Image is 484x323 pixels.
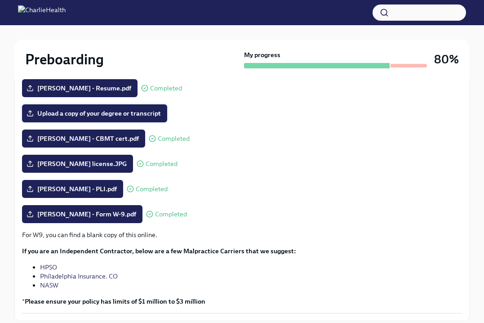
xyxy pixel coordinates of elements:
span: [PERSON_NAME] - Form W-9.pdf [28,210,136,219]
span: [PERSON_NAME] - Resume.pdf [28,84,131,93]
p: For W9, you can find a blank copy of this online. [22,230,462,239]
label: [PERSON_NAME] - Resume.pdf [22,79,138,97]
span: [PERSON_NAME] license.JPG [28,159,127,168]
label: [PERSON_NAME] - CBMT cert.pdf [22,130,145,148]
span: Completed [155,211,187,218]
label: Upload a copy of your degree or transcript [22,104,167,122]
span: [PERSON_NAME] - CBMT cert.pdf [28,134,139,143]
img: CharlieHealth [18,5,66,20]
strong: My progress [244,50,280,59]
span: Completed [150,85,182,92]
span: Completed [146,161,178,167]
strong: If you are an Independent Contractor, below are a few Malpractice Carriers that we suggest: [22,247,296,255]
a: HPSO [40,263,57,271]
span: Upload a copy of your degree or transcript [28,109,161,118]
h3: 80% [434,51,459,67]
label: [PERSON_NAME] - Form W-9.pdf [22,205,142,223]
label: [PERSON_NAME] - PLI.pdf [22,180,123,198]
label: [PERSON_NAME] license.JPG [22,155,133,173]
span: Completed [136,186,168,193]
a: NASW [40,281,58,289]
span: [PERSON_NAME] - PLI.pdf [28,184,117,193]
strong: Please ensure your policy has limits of $1 million to $3 million [25,297,205,305]
a: Philadelphia Insurance. CO [40,272,118,280]
span: Completed [158,135,190,142]
h2: Preboarding [25,50,104,68]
